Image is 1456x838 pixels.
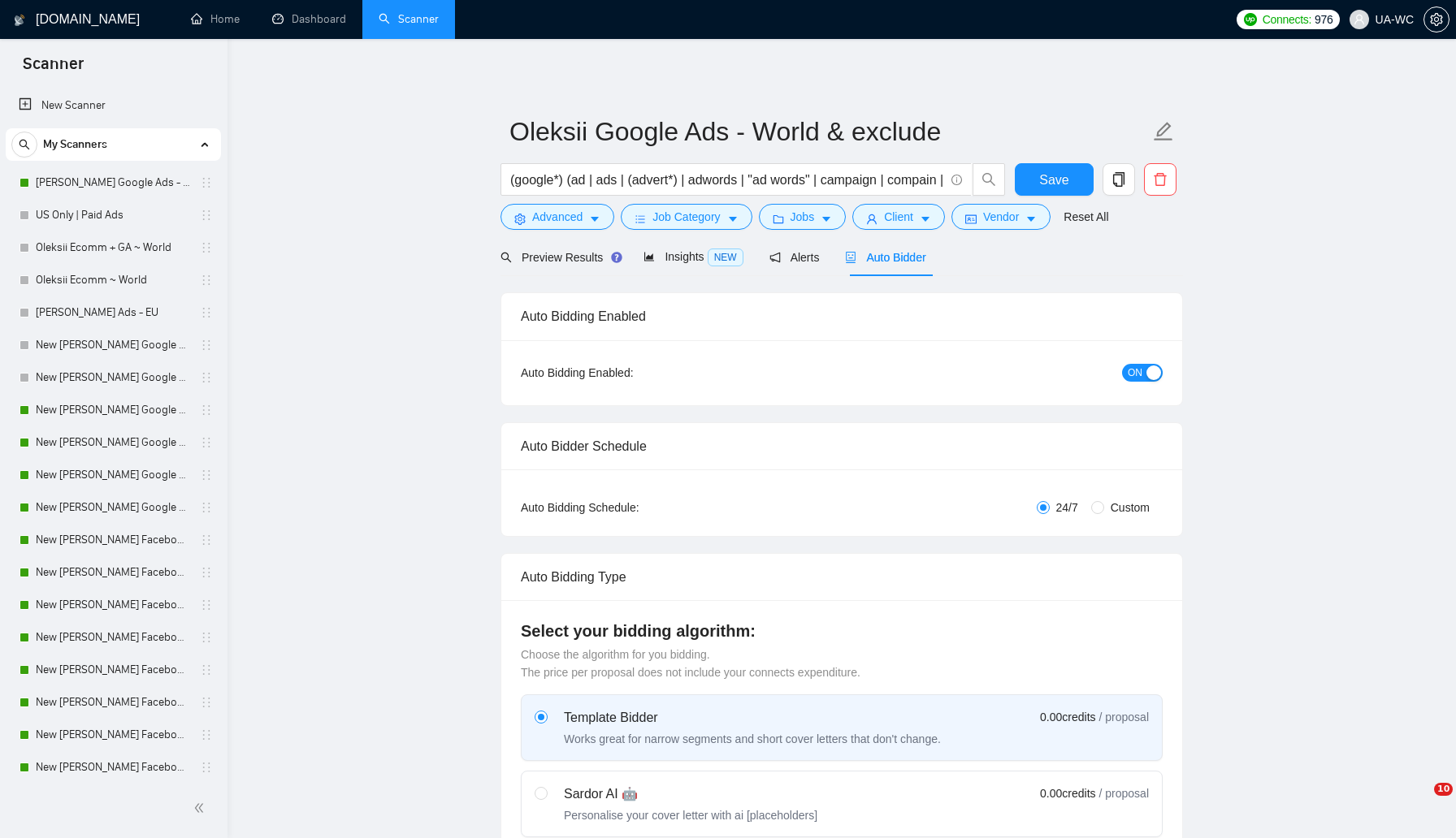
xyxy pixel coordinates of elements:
button: userClientcaret-down [852,204,945,230]
button: copy [1103,163,1135,196]
a: New [PERSON_NAME] Google Ads - [GEOGRAPHIC_DATA]/JP/CN/IL/SG/HK/QA/[GEOGRAPHIC_DATA] [36,459,190,491]
span: Scanner [10,52,97,86]
span: search [500,252,512,263]
button: settingAdvancedcaret-down [500,204,614,230]
a: US Only | Paid Ads [36,199,190,231]
span: Job Category [652,208,720,226]
h4: Select your bidding algorithm: [521,620,1163,642]
button: idcardVendorcaret-down [951,204,1051,230]
span: Insights [643,250,743,263]
a: New [PERSON_NAME] Google Ads - AU/[GEOGRAPHIC_DATA]/IR/[GEOGRAPHIC_DATA]/[GEOGRAPHIC_DATA] [36,426,190,459]
span: holder [200,306,213,319]
a: New [PERSON_NAME] Facebook Ads - [GEOGRAPHIC_DATA]/JP/CN/[GEOGRAPHIC_DATA]/SG/HK/QA/[GEOGRAPHIC_D... [36,751,190,784]
span: 24/7 [1050,499,1085,516]
a: New [PERSON_NAME] Facebook Ads - /AU/[GEOGRAPHIC_DATA]/ [36,719,190,751]
button: setting [1423,6,1449,32]
span: caret-down [589,213,600,225]
div: Sardor AI 🤖 [564,784,817,804]
span: folder [773,213,784,225]
a: New [PERSON_NAME] Facebook Ads - [GEOGRAPHIC_DATA]/IR/[GEOGRAPHIC_DATA] [36,686,190,719]
span: holder [200,241,213,254]
span: edit [1153,121,1174,142]
a: New [PERSON_NAME] Google Ads - EU+CH ex Nordic [36,329,190,361]
span: ON [1128,364,1142,382]
div: Personalise your cover letter with ai [placeholders] [564,807,817,823]
a: Reset All [1064,208,1108,226]
button: search [11,132,37,158]
button: barsJob Categorycaret-down [621,204,752,230]
span: holder [200,404,213,417]
span: caret-down [920,213,931,225]
span: holder [200,209,213,222]
span: Client [884,208,913,226]
div: Template Bidder [564,708,941,728]
div: Auto Bidding Type [521,554,1163,600]
a: [PERSON_NAME] Ads - EU [36,296,190,329]
div: Auto Bidding Enabled: [521,364,734,382]
span: bars [635,213,646,225]
span: 976 [1315,11,1332,28]
span: search [973,172,1004,187]
span: Choose the algorithm for you bidding. The price per proposal does not include your connects expen... [521,648,860,679]
a: New [PERSON_NAME] Google Ads Other - [GEOGRAPHIC_DATA]|[GEOGRAPHIC_DATA] [36,361,190,394]
input: Scanner name... [509,111,1150,152]
a: New [PERSON_NAME] Facebook Ads - EU+CH ex Nordic [36,621,190,654]
div: Auto Bidding Schedule: [521,499,734,516]
a: New Scanner [19,89,208,122]
span: notification [769,252,781,263]
span: Auto Bidder [845,251,925,264]
span: Save [1039,170,1068,190]
span: 0.00 credits [1040,784,1095,802]
span: 10 [1434,783,1453,796]
button: folderJobscaret-down [759,204,847,230]
span: Vendor [983,208,1019,226]
span: setting [514,213,526,225]
div: Works great for narrow segments and short cover letters that don't change. [564,731,941,747]
span: Advanced [532,208,583,226]
span: setting [1424,13,1449,26]
span: delete [1145,172,1176,187]
span: info-circle [951,175,962,185]
span: holder [200,501,213,514]
span: 0.00 credits [1040,708,1095,726]
span: caret-down [727,213,739,225]
span: holder [200,761,213,774]
span: holder [200,631,213,644]
span: idcard [965,213,977,225]
span: robot [845,252,856,263]
span: holder [200,663,213,676]
a: New [PERSON_NAME] Facebook Ads Other non-Specific - [GEOGRAPHIC_DATA]|[GEOGRAPHIC_DATA] [36,589,190,621]
span: holder [200,728,213,741]
button: delete [1144,163,1176,196]
a: searchScanner [379,12,439,26]
span: holder [200,176,213,189]
span: holder [200,436,213,449]
div: Auto Bidder Schedule [521,423,1163,469]
span: My Scanners [43,128,107,161]
iframe: Intercom live chat [1401,783,1440,822]
button: Save [1015,163,1094,196]
img: upwork-logo.png [1244,13,1257,26]
a: homeHome [191,12,240,26]
span: holder [200,469,213,482]
span: Custom [1104,499,1156,516]
li: New Scanner [6,89,221,122]
a: Oleksii Ecomm + GA ~ World [36,231,190,264]
span: user [866,213,877,225]
div: Auto Bidding Enabled [521,293,1163,339]
span: holder [200,696,213,709]
input: Search Freelance Jobs... [510,170,944,190]
a: Oleksii Ecomm ~ World [36,264,190,296]
a: New [PERSON_NAME] Google Ads - Nordic [36,394,190,426]
a: dashboardDashboard [272,12,346,26]
a: New [PERSON_NAME] Facebook Ads - Nordic [36,654,190,686]
a: New [PERSON_NAME] Facebook Ads Leads - [GEOGRAPHIC_DATA]|[GEOGRAPHIC_DATA] [36,524,190,556]
span: Alerts [769,251,820,264]
span: holder [200,339,213,352]
span: Jobs [791,208,815,226]
a: [PERSON_NAME] Google Ads - EU [36,166,190,199]
a: setting [1423,13,1449,26]
a: New [PERSON_NAME] Facebook Ads Other Specific - [GEOGRAPHIC_DATA]|[GEOGRAPHIC_DATA] [36,556,190,589]
span: Preview Results [500,251,617,264]
a: New [PERSON_NAME] Google Ads - Rest of the World excl. Poor [36,491,190,524]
